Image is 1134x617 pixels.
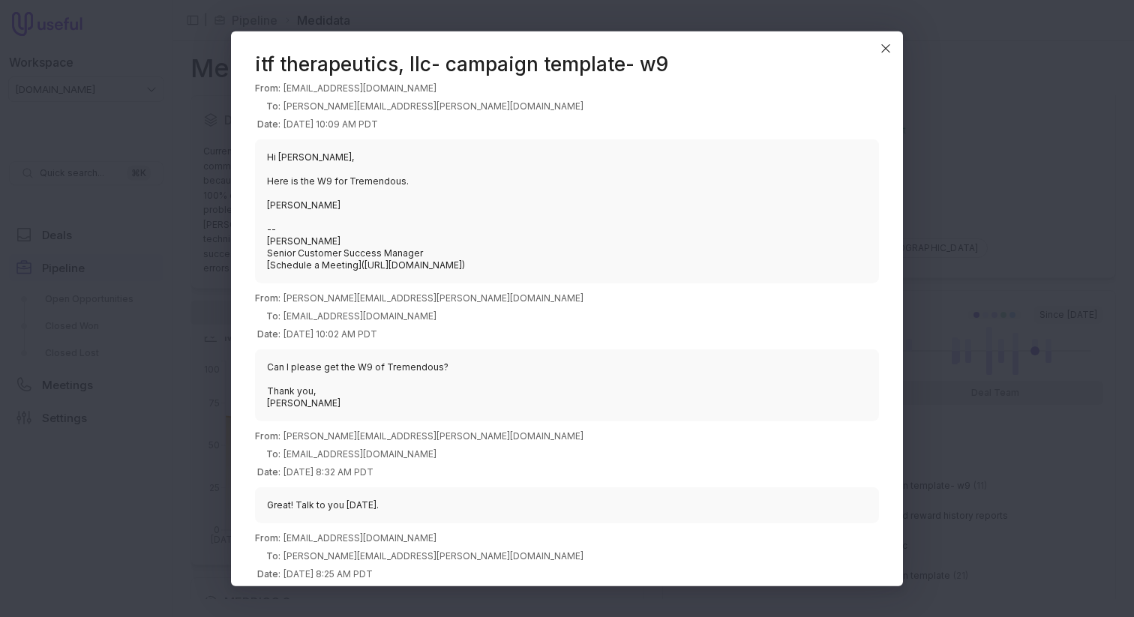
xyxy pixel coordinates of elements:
button: Close [874,37,897,59]
blockquote: Hi [PERSON_NAME], Here is the W9 for Tremendous. [PERSON_NAME] -- [PERSON_NAME] Senior Customer S... [255,139,879,283]
time: [DATE] 10:09 AM PDT [283,118,378,129]
td: [PERSON_NAME][EMAIL_ADDRESS][PERSON_NAME][DOMAIN_NAME] [283,97,583,115]
th: To: [255,307,283,325]
th: From: [255,427,283,445]
th: To: [255,97,283,115]
time: [DATE] 8:25 AM PDT [283,568,373,579]
time: [DATE] 8:32 AM PDT [283,466,373,477]
th: From: [255,79,283,97]
th: Date: [255,325,283,343]
td: [EMAIL_ADDRESS][DOMAIN_NAME] [283,79,583,97]
header: itf therapeutics, llc- campaign template- w9 [255,55,879,73]
td: [PERSON_NAME][EMAIL_ADDRESS][PERSON_NAME][DOMAIN_NAME] [283,547,583,565]
th: From: [255,529,283,547]
th: Date: [255,463,283,481]
td: [EMAIL_ADDRESS][DOMAIN_NAME] [283,529,583,547]
th: From: [255,289,283,307]
time: [DATE] 10:02 AM PDT [283,328,377,339]
td: [EMAIL_ADDRESS][DOMAIN_NAME] [283,445,583,463]
td: [EMAIL_ADDRESS][DOMAIN_NAME] [283,307,583,325]
td: [PERSON_NAME][EMAIL_ADDRESS][PERSON_NAME][DOMAIN_NAME] [283,289,583,307]
th: To: [255,445,283,463]
blockquote: Can I please get the W9 of Tremendous? Thank you, [PERSON_NAME] [255,349,879,421]
th: To: [255,547,283,565]
td: [PERSON_NAME][EMAIL_ADDRESS][PERSON_NAME][DOMAIN_NAME] [283,427,583,445]
th: Date: [255,565,283,583]
blockquote: Great! Talk to you [DATE]. [255,487,879,523]
th: Date: [255,115,283,133]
